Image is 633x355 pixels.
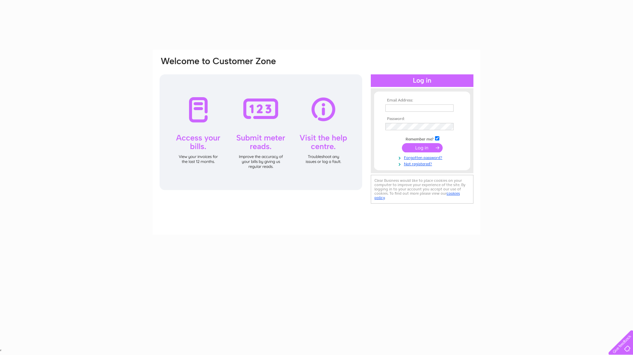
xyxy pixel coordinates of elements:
td: Remember me? [384,135,461,142]
th: Email Address: [384,98,461,103]
a: cookies policy [374,191,460,200]
a: Not registered? [385,160,461,167]
div: Clear Business would like to place cookies on your computer to improve your experience of the sit... [371,175,473,204]
th: Password: [384,117,461,121]
input: Submit [402,143,443,152]
a: Forgotten password? [385,154,461,160]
